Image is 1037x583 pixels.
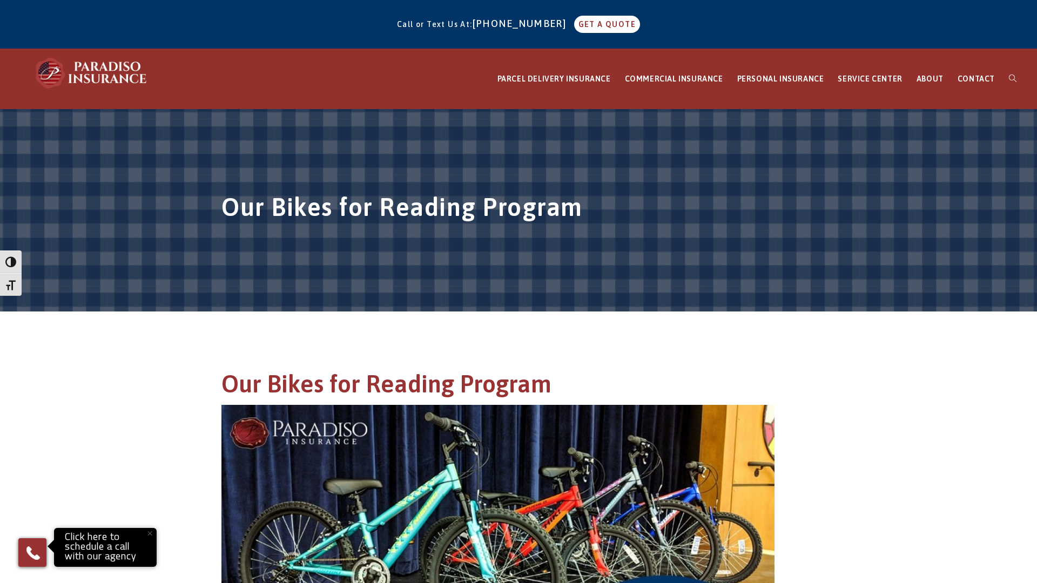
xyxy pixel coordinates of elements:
[497,74,611,83] span: PARCEL DELIVERY INSURANCE
[618,49,730,109] a: COMMERCIAL INSURANCE
[57,531,154,564] p: Click here to schedule a call with our agency
[831,49,909,109] a: SERVICE CENTER
[490,49,618,109] a: PARCEL DELIVERY INSURANCE
[574,16,640,33] a: GET A QUOTE
[473,18,572,29] a: [PHONE_NUMBER]
[838,74,902,83] span: SERVICE CENTER
[625,74,723,83] span: COMMERCIAL INSURANCE
[951,49,1002,109] a: CONTACT
[958,74,995,83] span: CONTACT
[221,368,816,405] h1: Our Bikes for Reading Program
[24,544,42,561] img: Phone icon
[730,49,831,109] a: PERSONAL INSURANCE
[221,190,816,230] h1: Our Bikes for Reading Program
[910,49,951,109] a: ABOUT
[737,74,824,83] span: PERSONAL INSURANCE
[138,521,161,545] button: Close
[397,20,473,29] span: Call or Text Us At:
[917,74,944,83] span: ABOUT
[32,57,151,89] img: Paradiso Insurance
